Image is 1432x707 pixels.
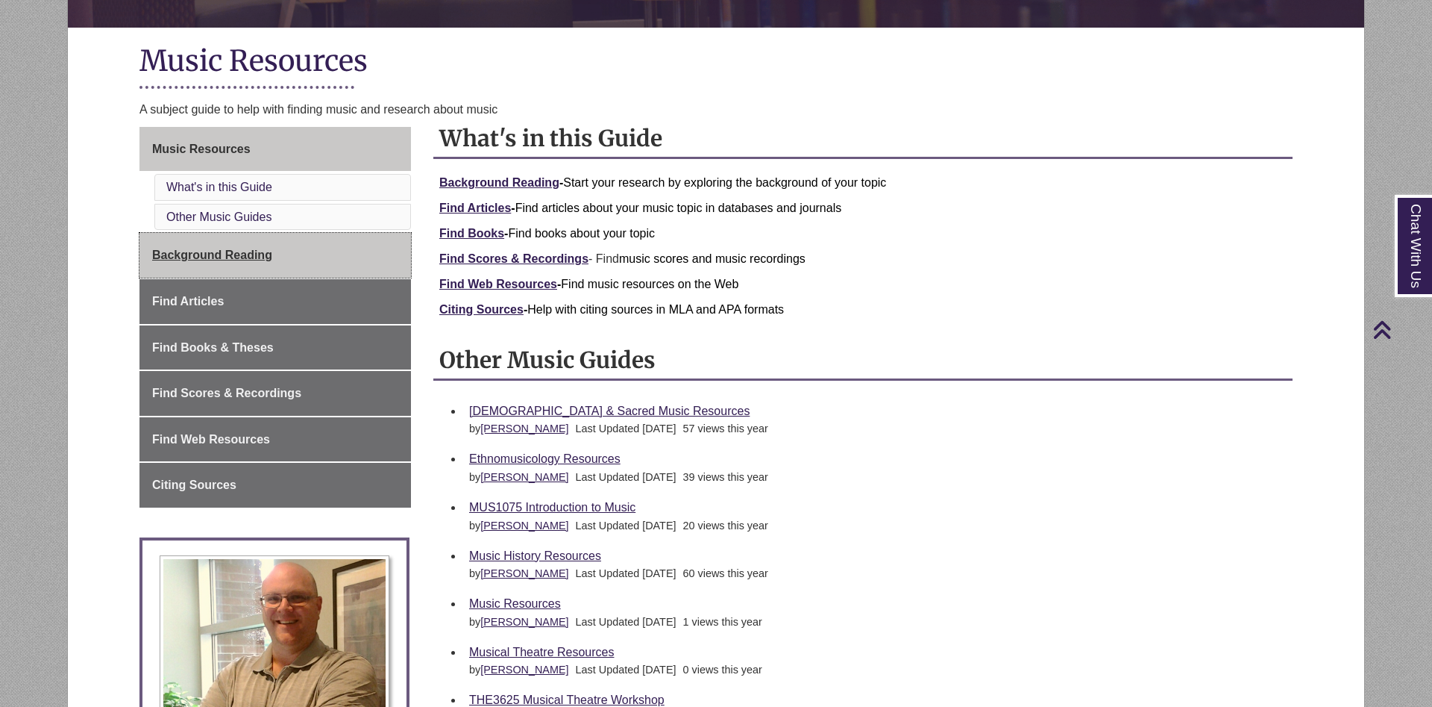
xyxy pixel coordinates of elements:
span: by [469,520,572,532]
p: - Find [439,250,1287,268]
h2: What's in this Guide [433,119,1293,159]
a: [PERSON_NAME] [480,520,568,532]
span: Find Books & Theses [152,341,274,354]
span: by [469,567,572,579]
a: Background Reading [139,233,411,278]
span: Find articles about your music topic in databases and journals [439,202,841,214]
span: Last Updated [DATE] [576,616,676,628]
span: Help with citing sources in MLA and APA formats [439,303,784,316]
span: Music Resources [152,143,251,155]
strong: - [439,202,515,214]
a: THE3625 Musical Theatre Workshop [469,694,665,706]
a: [PERSON_NAME] [480,423,568,435]
a: Citing Sources [439,303,524,316]
span: 20 views this year [682,520,767,532]
strong: - [439,278,561,290]
span: Last Updated [DATE] [576,567,676,579]
a: Find Books & Theses [139,326,411,370]
span: Find Scores & Recordings [152,387,301,399]
span: 57 views this year [682,423,767,435]
a: [PERSON_NAME] [480,616,568,628]
a: Find Web Resources [439,278,557,290]
span: by [469,423,572,435]
span: Last Updated [DATE] [576,520,676,532]
span: music scores and music recordings [619,252,805,265]
strong: - [439,176,563,189]
span: 1 views this year [682,616,761,628]
a: Find Scores & Recordings [439,252,588,265]
h2: Other Music Guides [433,341,1293,381]
strong: - [439,227,508,240]
a: Music History Resources [469,549,601,562]
a: Music Resources [469,597,561,610]
span: Citing Sources [152,479,236,491]
span: Last Updated [DATE] [576,664,676,676]
a: [PERSON_NAME] [480,471,568,483]
a: [PERSON_NAME] [480,664,568,676]
span: by [469,616,572,628]
a: Musical Theatre Resources [469,646,614,658]
a: Background Reading [439,176,559,189]
a: Find Articles [439,202,511,214]
strong: - [439,303,527,316]
a: Find Articles [139,279,411,324]
a: Other Music Guides [166,211,271,223]
span: Background Reading [152,249,272,261]
span: Find Articles [152,295,224,308]
div: Guide Page Menu [139,127,411,508]
a: [DEMOGRAPHIC_DATA] & Sacred Music Resources [469,405,750,417]
a: Citing Sources [139,463,411,508]
h1: Music Resources [139,43,1293,82]
span: Find books about your topic [439,227,655,240]
span: 0 views this year [682,664,761,676]
span: Find Web Resources [152,433,270,446]
a: Music Resources [139,127,411,172]
span: 39 views this year [682,471,767,483]
a: Find Web Resources [139,417,411,462]
span: by [469,471,572,483]
span: Start your research by exploring the background of your topic [439,176,886,189]
a: Find Books [439,227,504,240]
span: 60 views this year [682,567,767,579]
a: Back to Top [1372,320,1428,340]
a: [PERSON_NAME] [480,567,568,579]
a: What's in this Guide [166,181,272,193]
a: Find Scores & Recordings [139,371,411,416]
a: Ethnomusicology Resources [469,452,621,465]
a: MUS1075 Introduction to Music [469,501,635,514]
span: Find music resources on the Web [439,278,738,290]
span: A subject guide to help with finding music and research about music [139,103,497,116]
span: Last Updated [DATE] [576,423,676,435]
span: by [469,664,572,676]
span: Last Updated [DATE] [576,471,676,483]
